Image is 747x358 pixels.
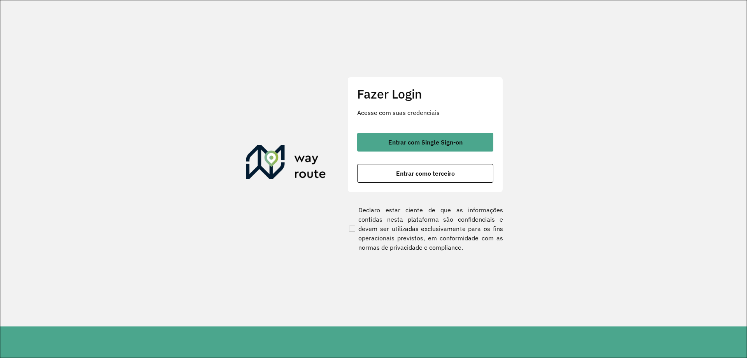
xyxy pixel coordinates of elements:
button: button [357,164,493,183]
p: Acesse com suas credenciais [357,108,493,117]
button: button [357,133,493,152]
span: Entrar como terceiro [396,170,455,176]
img: Roteirizador AmbevTech [246,145,326,182]
span: Entrar com Single Sign-on [388,139,463,145]
label: Declaro estar ciente de que as informações contidas nesta plataforma são confidenciais e devem se... [347,205,503,252]
h2: Fazer Login [357,86,493,101]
